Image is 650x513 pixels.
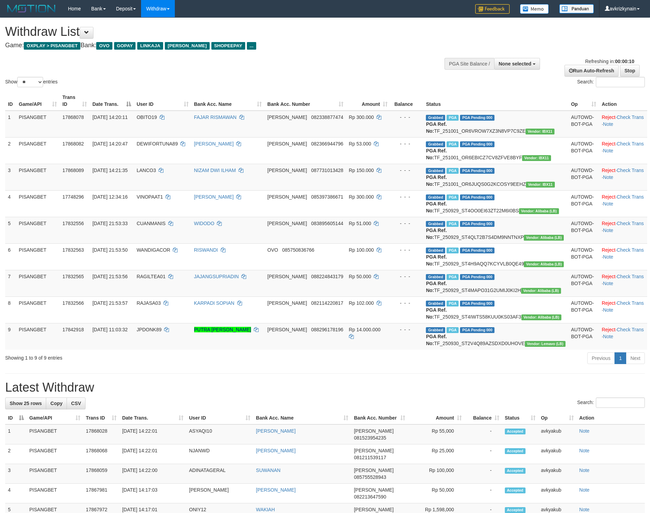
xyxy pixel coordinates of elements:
b: PGA Ref. No: [426,201,447,213]
a: Note [603,174,613,180]
div: - - - [393,273,420,280]
span: Grabbed [426,327,445,333]
b: PGA Ref. No: [426,148,447,160]
a: Check Trans [617,300,644,306]
b: PGA Ref. No: [426,334,447,346]
span: [PERSON_NAME] [267,221,307,226]
td: TF_251001_OR6VROW7XZ3N8VP7C9ZE [423,111,568,138]
span: Rp 300.000 [349,194,374,200]
td: TF_251001_OR6JUQS0G2KCOSY9EEHZ [423,164,568,190]
td: PISANGBET [16,323,60,350]
span: Show 25 rows [10,401,42,406]
b: PGA Ref. No: [426,121,447,134]
label: Search: [577,77,645,87]
span: Marked by avkvina [447,327,459,333]
td: PISANGBET [27,464,83,484]
span: Rp 14.000.000 [349,327,381,332]
a: Reject [602,327,616,332]
span: Marked by avkyakub [447,141,459,147]
span: [DATE] 12:34:16 [92,194,128,200]
span: OVO [267,247,278,253]
img: panduan.png [559,4,594,13]
a: Reject [602,300,616,306]
td: · · [599,111,647,138]
td: AUTOWD-BOT-PGA [568,217,599,243]
td: PISANGBET [27,484,83,503]
th: Bank Acc. Name: activate to sort column ascending [191,91,265,111]
span: [PERSON_NAME] [267,168,307,173]
td: Rp 55,000 [408,424,464,444]
span: Marked by avknovia [447,301,459,306]
button: None selected [494,58,540,70]
a: Check Trans [617,141,644,147]
label: Search: [577,398,645,408]
span: 17832563 [62,247,84,253]
span: Copy 087731013428 to clipboard [311,168,343,173]
span: [PERSON_NAME] [267,114,307,120]
td: · · [599,137,647,164]
th: Game/API: activate to sort column ascending [16,91,60,111]
td: AUTOWD-BOT-PGA [568,323,599,350]
td: 1 [5,111,16,138]
span: Rp 102.000 [349,300,374,306]
th: Balance: activate to sort column ascending [464,412,502,424]
a: CSV [67,398,86,409]
th: Date Trans.: activate to sort column descending [90,91,134,111]
a: Reject [602,194,616,200]
span: Copy 085397386671 to clipboard [311,194,343,200]
a: Note [579,448,590,453]
span: [PERSON_NAME] [267,327,307,332]
td: PISANGBET [27,424,83,444]
select: Showentries [17,77,43,87]
th: ID: activate to sort column descending [5,412,27,424]
span: PGA Pending [460,301,494,306]
th: Op: activate to sort column ascending [538,412,577,424]
span: Copy 083895605144 to clipboard [311,221,343,226]
span: 17832565 [62,274,84,279]
td: 17868059 [83,464,119,484]
td: TF_251001_OR6EBICZ7CV8ZFVE8BYF [423,137,568,164]
td: PISANGBET [16,270,60,296]
span: Refreshing in: [585,59,634,64]
span: CUANMANIS [137,221,166,226]
a: Previous [587,352,615,364]
span: Grabbed [426,274,445,280]
td: TF_250930_ST2V4Q89AZSDXD0UHOVE [423,323,568,350]
td: 1 [5,424,27,444]
div: Showing 1 to 9 of 9 entries [5,352,266,361]
div: - - - [393,167,420,174]
span: DEWIFORTUNA89 [137,141,178,147]
span: Accepted [505,468,526,474]
a: Check Trans [617,168,644,173]
span: Accepted [505,448,526,454]
td: AUTOWD-BOT-PGA [568,190,599,217]
td: 3 [5,464,27,484]
span: [DATE] 21:53:57 [92,300,128,306]
td: 4 [5,484,27,503]
a: Run Auto-Refresh [564,65,619,77]
a: JAJANGSUPRIADIN [194,274,239,279]
a: [PERSON_NAME] [256,487,296,493]
td: 5 [5,217,16,243]
span: [PERSON_NAME] [354,467,393,473]
a: RISWANDI [194,247,218,253]
td: PISANGBET [27,444,83,464]
span: WANDIGACOR [137,247,170,253]
td: 7 [5,270,16,296]
td: - [464,424,502,444]
span: [PERSON_NAME] [267,274,307,279]
a: Check Trans [617,114,644,120]
span: PGA Pending [460,141,494,147]
span: PGA Pending [460,274,494,280]
td: 9 [5,323,16,350]
td: · · [599,164,647,190]
span: Rp 51.000 [349,221,371,226]
span: 17832556 [62,221,84,226]
span: Vendor URL: https://dashboard.q2checkout.com/secure [521,314,561,320]
td: · · [599,243,647,270]
td: ADINATAGERAL [186,464,253,484]
span: Marked by avkyakub [447,115,459,121]
th: Trans ID: activate to sort column ascending [83,412,119,424]
td: [DATE] 14:17:03 [119,484,186,503]
span: SHOPEEPAY [211,42,245,50]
